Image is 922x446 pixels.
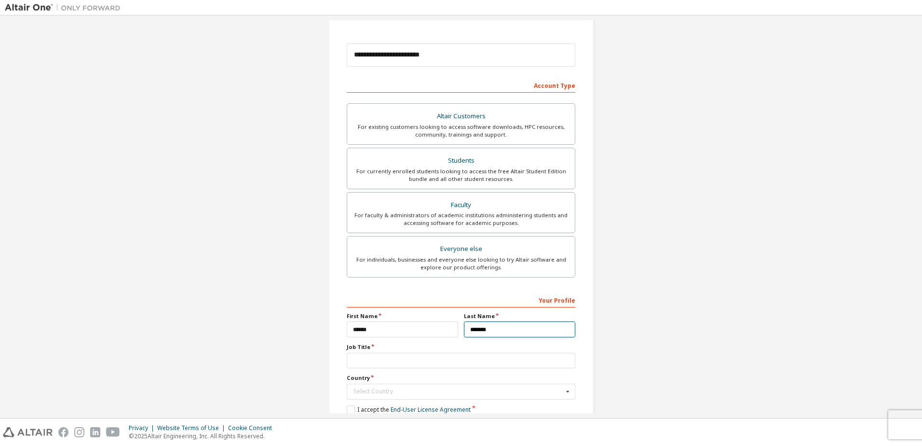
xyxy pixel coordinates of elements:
div: Faculty [353,198,569,212]
p: © 2025 Altair Engineering, Inc. All Rights Reserved. [129,432,278,440]
div: Altair Customers [353,110,569,123]
div: Everyone else [353,242,569,256]
div: Select Country [353,389,563,394]
label: Last Name [464,312,575,320]
label: Job Title [347,343,575,351]
div: Your Profile [347,292,575,307]
div: For faculty & administrators of academic institutions administering students and accessing softwa... [353,211,569,227]
label: First Name [347,312,458,320]
img: youtube.svg [106,427,120,437]
div: For individuals, businesses and everyone else looking to try Altair software and explore our prod... [353,256,569,271]
div: Website Terms of Use [157,424,228,432]
label: I accept the [347,405,471,414]
div: For existing customers looking to access software downloads, HPC resources, community, trainings ... [353,123,569,139]
div: Students [353,154,569,167]
div: For currently enrolled students looking to access the free Altair Student Edition bundle and all ... [353,167,569,183]
img: linkedin.svg [90,427,100,437]
label: Country [347,374,575,382]
img: Altair One [5,3,125,13]
img: facebook.svg [58,427,68,437]
div: Privacy [129,424,157,432]
div: Cookie Consent [228,424,278,432]
a: End-User License Agreement [391,405,471,414]
div: Account Type [347,77,575,93]
img: altair_logo.svg [3,427,53,437]
img: instagram.svg [74,427,84,437]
